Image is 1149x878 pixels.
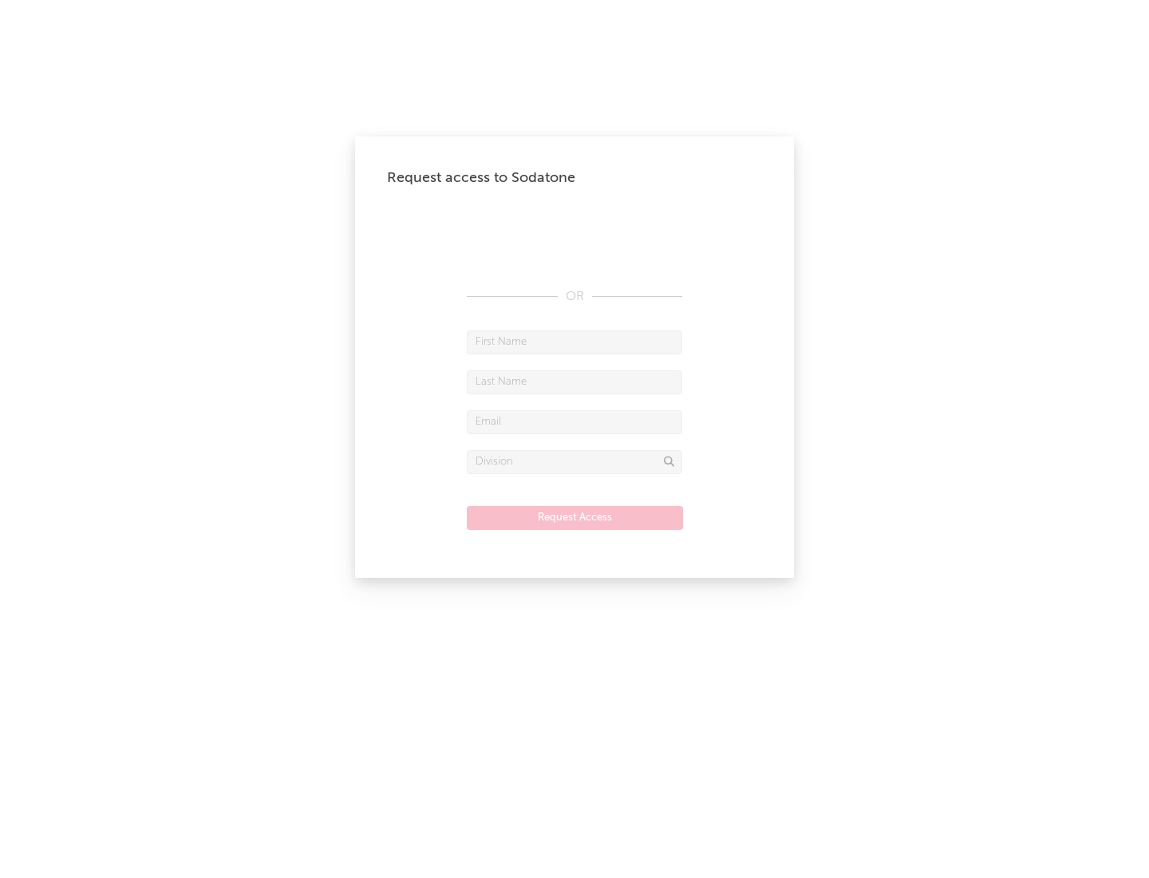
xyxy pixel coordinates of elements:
div: OR [467,287,682,307]
input: Email [467,410,682,434]
button: Request Access [467,506,683,530]
input: First Name [467,330,682,354]
input: Last Name [467,370,682,394]
div: Request access to Sodatone [387,168,762,188]
input: Division [467,450,682,474]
